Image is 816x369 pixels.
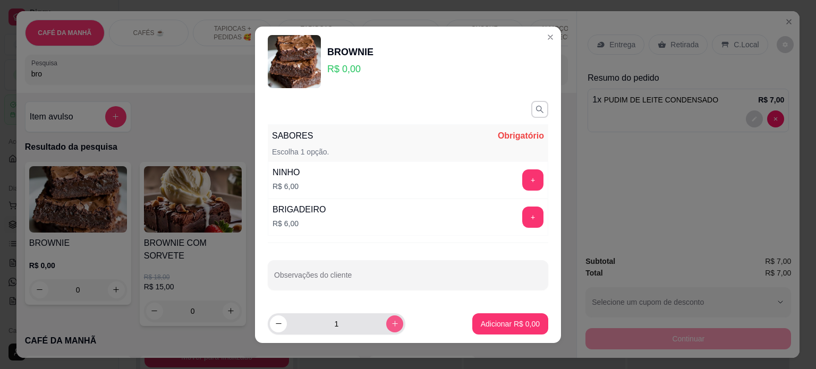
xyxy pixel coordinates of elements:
[522,169,543,191] button: add
[472,313,548,334] button: Adicionar R$ 0,00
[273,181,300,192] p: R$ 6,00
[273,166,300,179] div: NINHO
[268,35,321,88] img: product-image
[327,45,373,59] div: BROWNIE
[327,62,373,76] p: R$ 0,00
[386,315,403,332] button: increase-product-quantity
[272,147,329,157] p: Escolha 1 opção.
[273,218,326,229] p: R$ 6,00
[481,319,540,329] p: Adicionar R$ 0,00
[522,207,543,228] button: add
[270,315,287,332] button: decrease-product-quantity
[498,130,544,142] p: Obrigatório
[272,130,313,142] p: SABORES
[273,203,326,216] div: BRIGADEIRO
[542,29,559,46] button: Close
[274,274,542,285] input: Observações do cliente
